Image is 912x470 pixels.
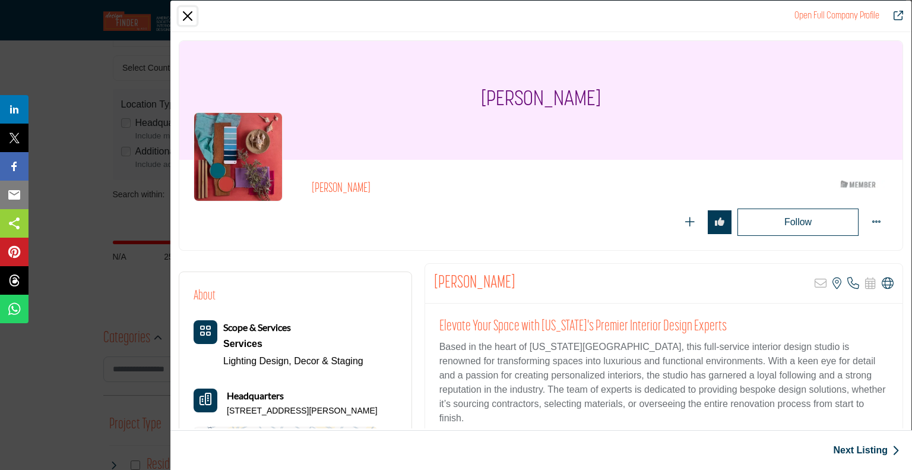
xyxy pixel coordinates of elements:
button: Redirect to login page [678,210,702,234]
a: Scope & Services [223,323,291,333]
h2: About [194,286,216,306]
a: Decor & Staging [294,356,363,366]
b: Scope & Services [223,321,291,333]
h2: Elevate Your Space with [US_STATE]'s Premier Interior Design Experts [439,318,888,336]
img: ASID Members [832,177,885,192]
h2: [PERSON_NAME] [312,181,638,197]
a: Next Listing [833,443,900,458]
p: [STREET_ADDRESS][PERSON_NAME] [227,405,378,417]
img: annie-leslau logo [194,112,283,201]
a: Lighting Design, [223,356,292,366]
a: Redirect to annie-leslau [794,11,879,21]
b: Headquarters [227,389,284,403]
button: Redirect to login [737,209,859,236]
button: Category Icon [194,320,217,344]
a: Services [223,335,363,353]
a: Redirect to annie-leslau [885,9,903,23]
h1: [PERSON_NAME] [481,41,601,160]
h2: Annie Leslau [434,273,515,294]
button: Redirect to login page [708,210,731,234]
button: Close [179,7,197,25]
button: Headquarter icon [194,389,217,412]
div: Interior and exterior spaces including lighting, layouts, furnishings, accessories, artwork, land... [223,335,363,353]
p: Based in the heart of [US_STATE][GEOGRAPHIC_DATA], this full-service interior design studio is re... [439,340,888,425]
button: More Options [864,210,888,234]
